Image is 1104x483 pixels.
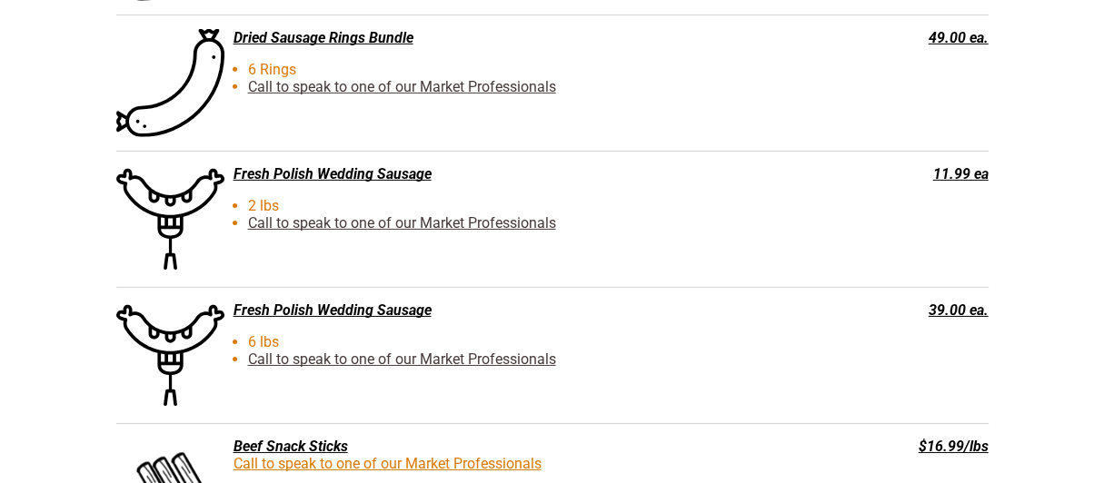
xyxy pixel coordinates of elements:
[248,214,556,232] a: Call to speak to one of our Market Professionals
[116,165,805,182] div: Fresh Polish Wedding Sausage
[814,438,989,455] div: $16.99/lbs
[234,455,542,472] a: Call to speak to one of our Market Professionals
[116,301,805,319] div: Fresh Polish Wedding Sausage
[167,333,820,350] li: 6 lbs
[167,61,820,78] li: 6 Rings
[167,197,820,214] li: 2 lbs
[814,165,989,182] div: 11.99 ea
[116,29,805,46] div: Dried Sausage Rings Bundle
[248,350,556,368] a: Call to speak to one of our Market Professionals
[814,29,989,46] div: 49.00 ea.
[248,78,556,95] a: Call to speak to one of our Market Professionals
[814,301,989,319] div: 39.00 ea.
[116,438,805,455] div: Beef Snack Sticks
